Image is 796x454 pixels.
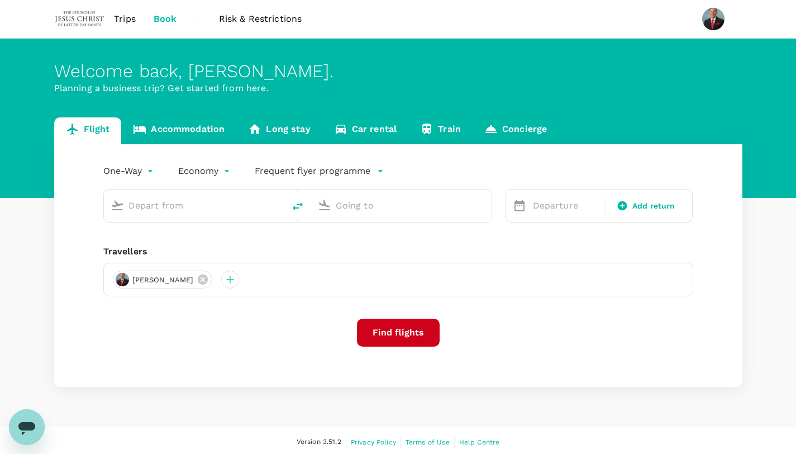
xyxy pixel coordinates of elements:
[116,273,129,286] img: avatar-677636a5b8155.jpeg
[255,164,384,178] button: Frequent flyer programme
[632,200,675,212] span: Add return
[114,12,136,26] span: Trips
[236,117,322,144] a: Long stay
[126,275,201,286] span: [PERSON_NAME]
[103,162,156,180] div: One-Way
[54,82,742,95] p: Planning a business trip? Get started from here.
[351,438,396,446] span: Privacy Policy
[103,245,693,258] div: Travellers
[154,12,177,26] span: Book
[473,117,559,144] a: Concierge
[351,436,396,448] a: Privacy Policy
[459,436,500,448] a: Help Centre
[54,117,122,144] a: Flight
[702,8,724,30] img: John Floyd Roring
[297,437,341,448] span: Version 3.51.2
[54,61,742,82] div: Welcome back , [PERSON_NAME] .
[484,204,486,206] button: Open
[357,319,440,347] button: Find flights
[54,7,106,31] img: The Malaysian Church of Jesus Christ of Latter-day Saints
[322,117,409,144] a: Car rental
[128,197,261,214] input: Depart from
[255,164,370,178] p: Frequent flyer programme
[113,271,213,289] div: [PERSON_NAME]
[459,438,500,446] span: Help Centre
[406,438,450,446] span: Terms of Use
[277,204,279,206] button: Open
[9,409,45,445] iframe: Button to launch messaging window
[533,199,599,212] p: Departure
[406,436,450,448] a: Terms of Use
[336,197,468,214] input: Going to
[219,12,302,26] span: Risk & Restrictions
[121,117,236,144] a: Accommodation
[408,117,473,144] a: Train
[178,162,232,180] div: Economy
[284,193,311,220] button: delete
